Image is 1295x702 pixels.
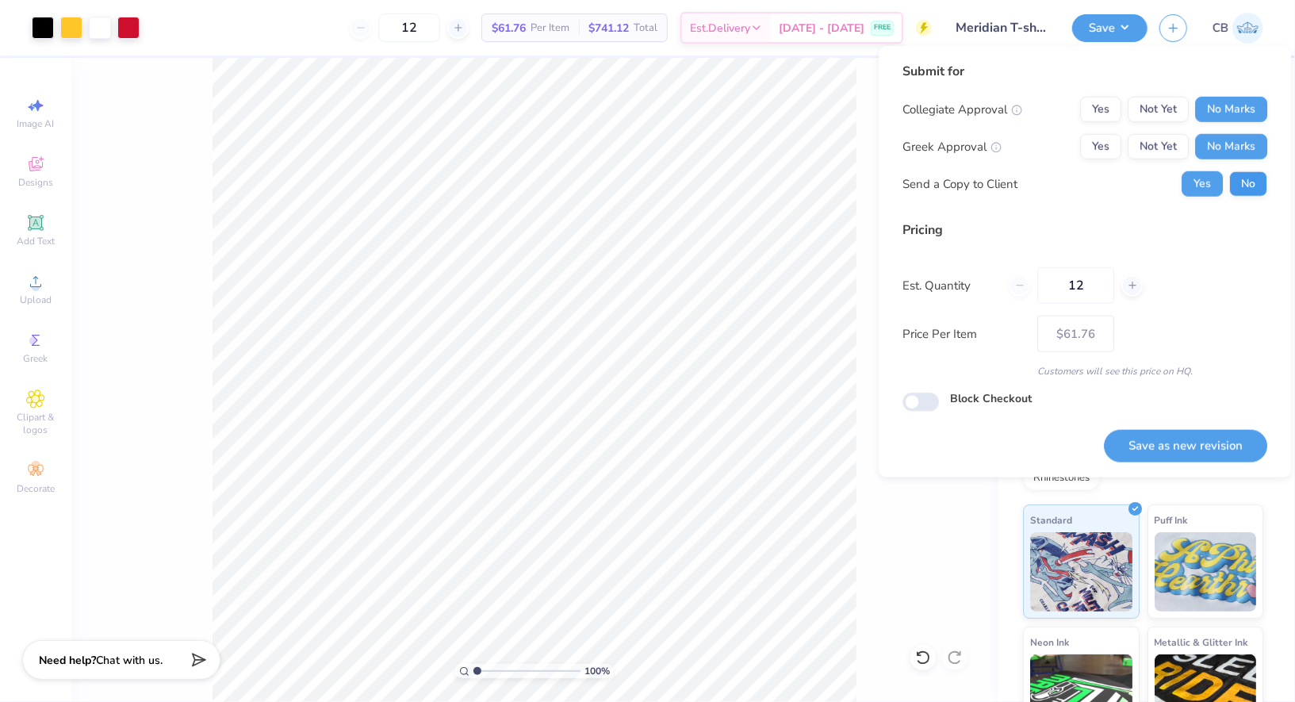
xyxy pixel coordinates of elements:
div: Greek Approval [902,138,1002,156]
span: CB [1213,19,1228,37]
img: Standard [1030,532,1132,612]
span: Metallic & Glitter Ink [1155,634,1248,650]
span: Puff Ink [1155,512,1188,528]
img: Puff Ink [1155,532,1257,612]
button: Yes [1080,97,1121,122]
span: Per Item [531,20,569,36]
button: Not Yet [1128,134,1189,159]
span: Neon Ink [1030,634,1069,650]
span: [DATE] - [DATE] [779,20,864,36]
button: No Marks [1195,97,1267,122]
input: – – [1037,267,1114,304]
span: Decorate [17,482,55,495]
span: Greek [24,352,48,365]
strong: Need help? [39,653,96,668]
span: Upload [20,293,52,306]
span: FREE [874,22,891,33]
button: Save [1072,14,1147,42]
label: Est. Quantity [902,277,997,295]
span: Standard [1030,512,1072,528]
div: Customers will see this price on HQ. [902,364,1267,378]
button: Yes [1182,171,1223,197]
span: Est. Delivery [690,20,750,36]
div: Pricing [902,221,1267,240]
button: No [1229,171,1267,197]
button: Yes [1080,134,1121,159]
span: Image AI [17,117,55,130]
span: Add Text [17,235,55,247]
span: 100 % [584,664,610,678]
label: Price Per Item [902,325,1025,343]
a: CB [1213,13,1263,44]
span: Clipart & logos [8,411,63,436]
input: Untitled Design [944,12,1060,44]
span: Designs [18,176,53,189]
img: Chhavi Bansal [1232,13,1263,44]
span: $741.12 [588,20,629,36]
button: Not Yet [1128,97,1189,122]
input: – – [378,13,440,42]
button: No Marks [1195,134,1267,159]
div: Send a Copy to Client [902,175,1017,194]
span: Chat with us. [96,653,163,668]
button: Save as new revision [1104,430,1267,462]
div: Rhinestones [1023,466,1100,490]
span: $61.76 [492,20,526,36]
div: Submit for [902,62,1267,81]
span: Total [634,20,657,36]
label: Block Checkout [950,390,1032,407]
div: Collegiate Approval [902,101,1022,119]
